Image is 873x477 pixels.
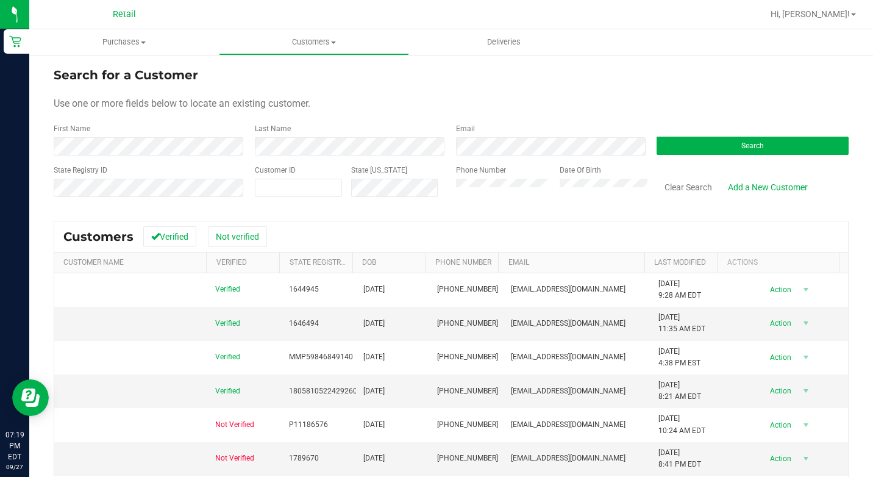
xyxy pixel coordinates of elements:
span: select [799,382,814,400]
span: Customers [219,37,408,48]
span: [PHONE_NUMBER] [437,419,498,431]
span: 1789670 [289,453,319,464]
a: Last Modified [654,258,706,267]
span: [DATE] [363,284,385,295]
label: Phone Number [456,165,506,176]
span: [DATE] [363,318,385,329]
iframe: Resource center [12,379,49,416]
span: Action [759,281,799,298]
span: select [799,349,814,366]
button: Search [657,137,849,155]
a: Customers [219,29,408,55]
span: Not Verified [215,419,254,431]
span: Use one or more fields below to locate an existing customer. [54,98,310,109]
span: Customers [63,229,134,244]
span: [PHONE_NUMBER] [437,318,498,329]
span: 1644945 [289,284,319,295]
span: [EMAIL_ADDRESS][DOMAIN_NAME] [511,453,625,464]
p: 09/27 [5,462,24,472]
span: [DATE] 11:35 AM EDT [658,312,705,335]
button: Clear Search [657,177,720,198]
a: Email [508,258,529,267]
span: Deliveries [471,37,537,48]
span: [PHONE_NUMBER] [437,386,498,397]
span: [DATE] [363,419,385,431]
a: Verified [216,258,247,267]
a: DOB [362,258,376,267]
span: Retail [113,9,136,20]
a: Purchases [29,29,219,55]
span: [DATE] [363,351,385,363]
p: 07:19 PM EDT [5,429,24,462]
span: 1805810522429260 [289,386,357,397]
label: Customer ID [255,165,296,176]
span: [DATE] 8:21 AM EDT [658,379,701,403]
label: State [US_STATE] [351,165,407,176]
a: Customer Name [63,258,124,267]
span: Purchases [29,37,219,48]
span: Verified [215,284,240,295]
inline-svg: Retail [9,35,21,48]
span: Verified [215,318,240,329]
span: Search for a Customer [54,68,198,82]
span: Verified [215,386,240,397]
label: Last Name [255,123,291,134]
span: [EMAIL_ADDRESS][DOMAIN_NAME] [511,318,625,329]
a: Deliveries [409,29,599,55]
span: Search [741,142,764,150]
span: [DATE] [363,453,385,464]
span: [EMAIL_ADDRESS][DOMAIN_NAME] [511,351,625,363]
span: Hi, [PERSON_NAME]! [771,9,850,19]
span: [DATE] 8:41 PM EDT [658,447,701,470]
a: State Registry Id [290,258,354,267]
span: [DATE] 9:28 AM EDT [658,278,701,301]
span: Action [759,450,799,467]
span: [PHONE_NUMBER] [437,284,498,295]
button: Not verified [208,226,267,247]
span: [DATE] [363,386,385,397]
a: Add a New Customer [720,177,816,198]
span: Verified [215,351,240,363]
button: Verified [143,226,196,247]
span: Action [759,315,799,332]
div: Actions [727,258,835,267]
span: P11186576 [289,419,328,431]
span: select [799,417,814,434]
span: Action [759,417,799,434]
span: [DATE] 10:24 AM EDT [658,413,705,436]
span: select [799,450,814,467]
span: [PHONE_NUMBER] [437,453,498,464]
span: Not Verified [215,453,254,464]
span: 1646494 [289,318,319,329]
span: [EMAIL_ADDRESS][DOMAIN_NAME] [511,284,625,295]
span: MMP59846849140 [289,351,353,363]
label: Date Of Birth [560,165,601,176]
span: [DATE] 4:38 PM EST [658,346,700,369]
span: Action [759,349,799,366]
span: select [799,281,814,298]
span: select [799,315,814,332]
span: [PHONE_NUMBER] [437,351,498,363]
span: Action [759,382,799,400]
span: [EMAIL_ADDRESS][DOMAIN_NAME] [511,419,625,431]
label: Email [456,123,475,134]
label: State Registry ID [54,165,107,176]
span: [EMAIL_ADDRESS][DOMAIN_NAME] [511,386,625,397]
a: Phone Number [435,258,491,267]
label: First Name [54,123,90,134]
